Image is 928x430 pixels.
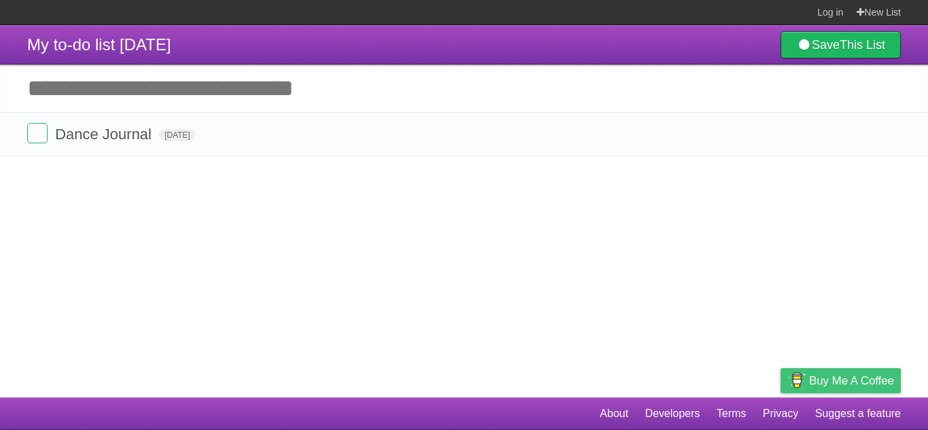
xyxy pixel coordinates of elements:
[717,401,747,427] a: Terms
[27,35,171,54] span: My to-do list [DATE]
[645,401,700,427] a: Developers
[840,38,885,52] b: This List
[159,129,196,141] span: [DATE]
[809,369,894,393] span: Buy me a coffee
[763,401,798,427] a: Privacy
[27,123,48,143] label: Done
[600,401,628,427] a: About
[787,369,806,392] img: Buy me a coffee
[781,368,901,393] a: Buy me a coffee
[55,126,155,143] span: Dance Journal
[781,31,901,58] a: SaveThis List
[815,401,901,427] a: Suggest a feature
